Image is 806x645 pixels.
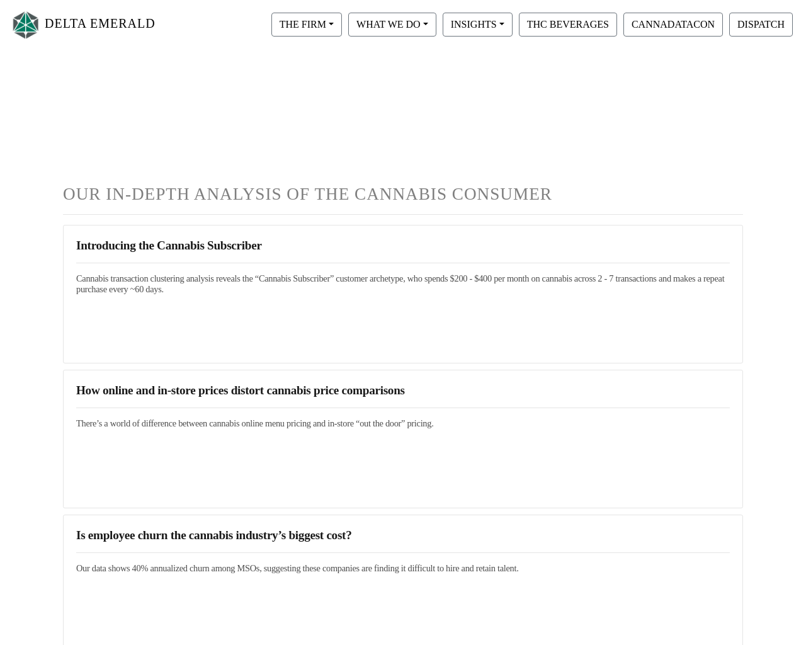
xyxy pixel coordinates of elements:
[10,8,42,42] img: Logo
[348,13,436,37] button: WHAT WE DO
[76,563,730,574] h5: Our data shows 40% annualized churn among MSOs, suggesting these companies are finding it difficu...
[726,18,796,29] a: DISPATCH
[76,383,730,397] h3: How online and in-store prices distort cannabis price comparisons
[519,13,617,37] button: THC BEVERAGES
[620,18,726,29] a: CANNADATACON
[623,13,723,37] button: CANNADATACON
[76,418,730,429] h5: There’s a world of difference between cannabis online menu pricing and in-store “out the door” pr...
[76,528,730,542] h3: Is employee churn the cannabis industry’s biggest cost?
[10,5,156,45] a: DELTA EMERALD
[76,528,730,574] a: Is employee churn the cannabis industry’s biggest cost?Our data shows 40% annualized churn among ...
[516,18,620,29] a: THC BEVERAGES
[76,273,730,295] h5: Cannabis transaction clustering analysis reveals the “Cannabis Subscriber” customer archetype, wh...
[271,13,342,37] button: THE FIRM
[76,238,730,253] h3: Introducing the Cannabis Subscriber
[729,13,793,37] button: DISPATCH
[63,184,743,205] h1: OUR IN-DEPTH ANALYSIS OF THE CANNABIS CONSUMER
[443,13,513,37] button: INSIGHTS
[76,238,730,295] a: Introducing the Cannabis SubscriberCannabis transaction clustering analysis reveals the “Cannabis...
[76,383,730,429] a: How online and in-store prices distort cannabis price comparisonsThere’s a world of difference be...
